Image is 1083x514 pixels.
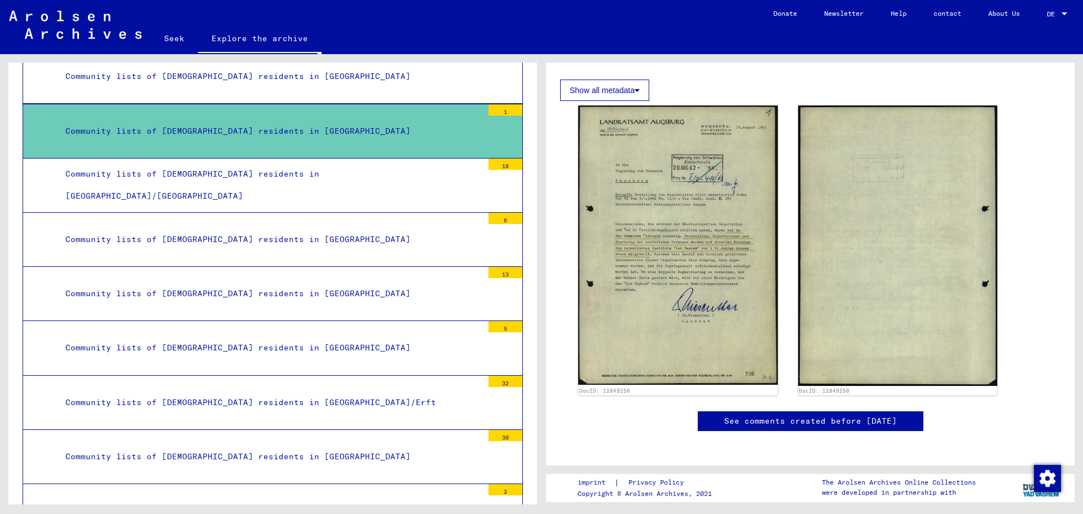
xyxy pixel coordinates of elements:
[504,108,507,116] font: 1
[504,217,507,224] font: 6
[1033,464,1060,491] div: Change consent
[614,477,619,487] font: |
[504,325,507,332] font: 5
[65,451,411,462] font: Community lists of [DEMOGRAPHIC_DATA] residents in [GEOGRAPHIC_DATA]
[65,71,411,81] font: Community lists of [DEMOGRAPHIC_DATA] residents in [GEOGRAPHIC_DATA]
[934,9,961,17] font: contact
[65,169,319,201] font: Community lists of [DEMOGRAPHIC_DATA] residents in [GEOGRAPHIC_DATA]/[GEOGRAPHIC_DATA]
[65,126,411,136] font: Community lists of [DEMOGRAPHIC_DATA] residents in [GEOGRAPHIC_DATA]
[773,9,797,17] font: Donate
[151,25,198,52] a: Seek
[65,288,411,298] font: Community lists of [DEMOGRAPHIC_DATA] residents in [GEOGRAPHIC_DATA]
[502,434,509,441] font: 30
[824,9,864,17] font: Newsletter
[1020,473,1063,502] img: yv_logo.png
[798,106,998,386] img: 002.jpg
[502,271,509,278] font: 13
[504,488,507,495] font: 2
[502,380,509,387] font: 32
[65,397,436,407] font: Community lists of [DEMOGRAPHIC_DATA] residents in [GEOGRAPHIC_DATA]/Erft
[628,478,684,486] font: Privacy Policy
[65,234,411,244] font: Community lists of [DEMOGRAPHIC_DATA] residents in [GEOGRAPHIC_DATA]
[891,9,906,17] font: Help
[198,25,322,54] a: Explore the archive
[65,342,411,353] font: Community lists of [DEMOGRAPHIC_DATA] residents in [GEOGRAPHIC_DATA]
[560,80,649,101] button: Show all metadata
[502,162,509,170] font: 18
[212,33,308,43] font: Explore the archive
[9,11,142,39] img: Arolsen_neg.svg
[822,478,976,486] font: The Arolsen Archives Online Collections
[724,416,897,426] font: See comments created before [DATE]
[578,489,712,498] font: Copyright © Arolsen Archives, 2021
[578,106,778,384] img: 001.jpg
[799,388,849,394] a: DocID: 12849250
[1047,10,1055,18] font: DE
[579,388,630,394] a: DocID: 12849250
[578,477,614,489] a: imprint
[988,9,1020,17] font: About Us
[619,477,697,489] a: Privacy Policy
[164,33,184,43] font: Seek
[724,415,897,427] a: See comments created before [DATE]
[578,478,605,486] font: imprint
[822,488,956,497] font: were developed in partnership with
[570,86,635,95] font: Show all metadata
[1034,465,1061,492] img: Change consent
